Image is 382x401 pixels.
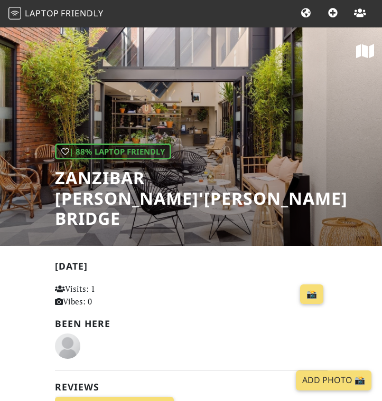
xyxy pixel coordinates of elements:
h2: Been here [55,318,328,329]
img: LaptopFriendly [8,7,21,20]
h2: Reviews [55,381,328,393]
div: | 88% Laptop Friendly [55,144,171,159]
img: blank-535327c66bd565773addf3077783bbfce4b00ec00e9fd257753287c682c7fa38.png [55,333,80,359]
span: Friendly [61,7,103,19]
a: Add Photo 📸 [296,370,371,390]
span: Laptop [25,7,59,19]
a: LaptopFriendly LaptopFriendly [8,5,104,23]
span: F C [55,340,80,350]
p: Visits: 1 Vibes: 0 [55,282,137,308]
h2: [DATE] [55,261,328,276]
a: 📸 [300,284,323,304]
